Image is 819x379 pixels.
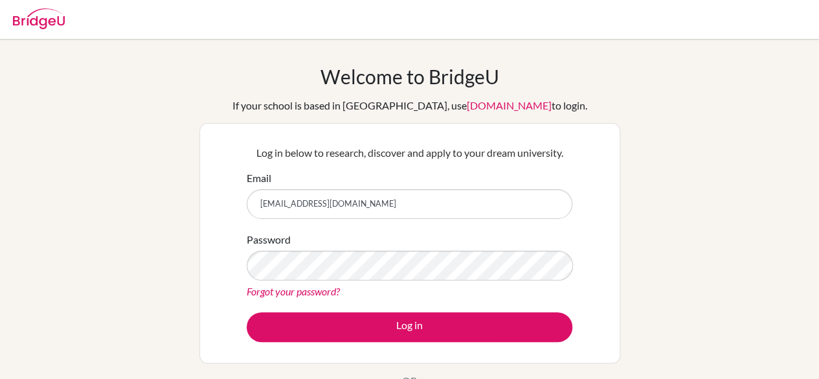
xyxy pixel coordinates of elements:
[247,285,340,297] a: Forgot your password?
[247,232,291,247] label: Password
[467,99,552,111] a: [DOMAIN_NAME]
[13,8,65,29] img: Bridge-U
[247,170,271,186] label: Email
[247,312,572,342] button: Log in
[232,98,587,113] div: If your school is based in [GEOGRAPHIC_DATA], use to login.
[247,145,572,161] p: Log in below to research, discover and apply to your dream university.
[320,65,499,88] h1: Welcome to BridgeU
